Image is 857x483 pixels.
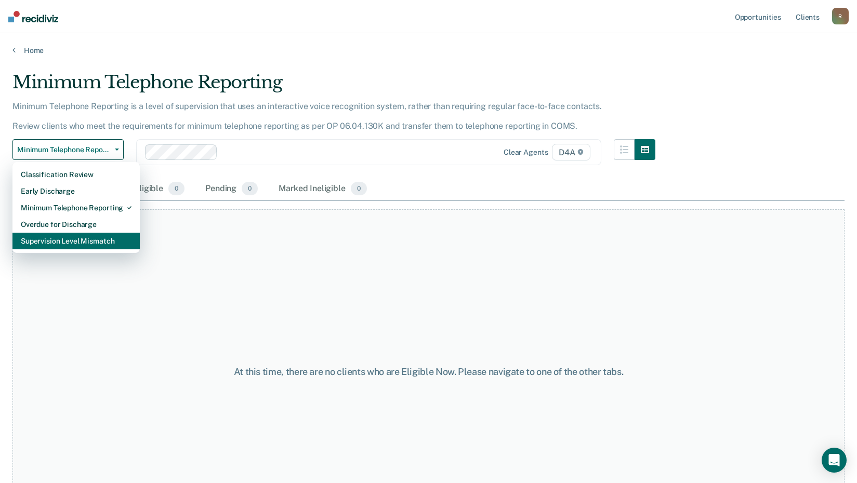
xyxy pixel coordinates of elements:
[21,183,131,199] div: Early Discharge
[351,182,367,195] span: 0
[21,199,131,216] div: Minimum Telephone Reporting
[17,145,111,154] span: Minimum Telephone Reporting
[504,148,548,157] div: Clear agents
[21,166,131,183] div: Classification Review
[8,11,58,22] img: Recidiviz
[242,182,258,195] span: 0
[203,178,260,200] div: Pending0
[12,101,602,131] p: Minimum Telephone Reporting is a level of supervision that uses an interactive voice recognition ...
[21,233,131,249] div: Supervision Level Mismatch
[822,448,847,473] div: Open Intercom Messenger
[552,144,590,160] span: D4A
[12,46,845,55] a: Home
[168,182,184,195] span: 0
[21,216,131,233] div: Overdue for Discharge
[276,178,369,200] div: Marked Ineligible0
[832,8,849,24] button: R
[103,178,187,200] div: Almost Eligible0
[12,139,124,160] button: Minimum Telephone Reporting
[12,72,655,101] div: Minimum Telephone Reporting
[221,366,637,378] div: At this time, there are no clients who are Eligible Now. Please navigate to one of the other tabs.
